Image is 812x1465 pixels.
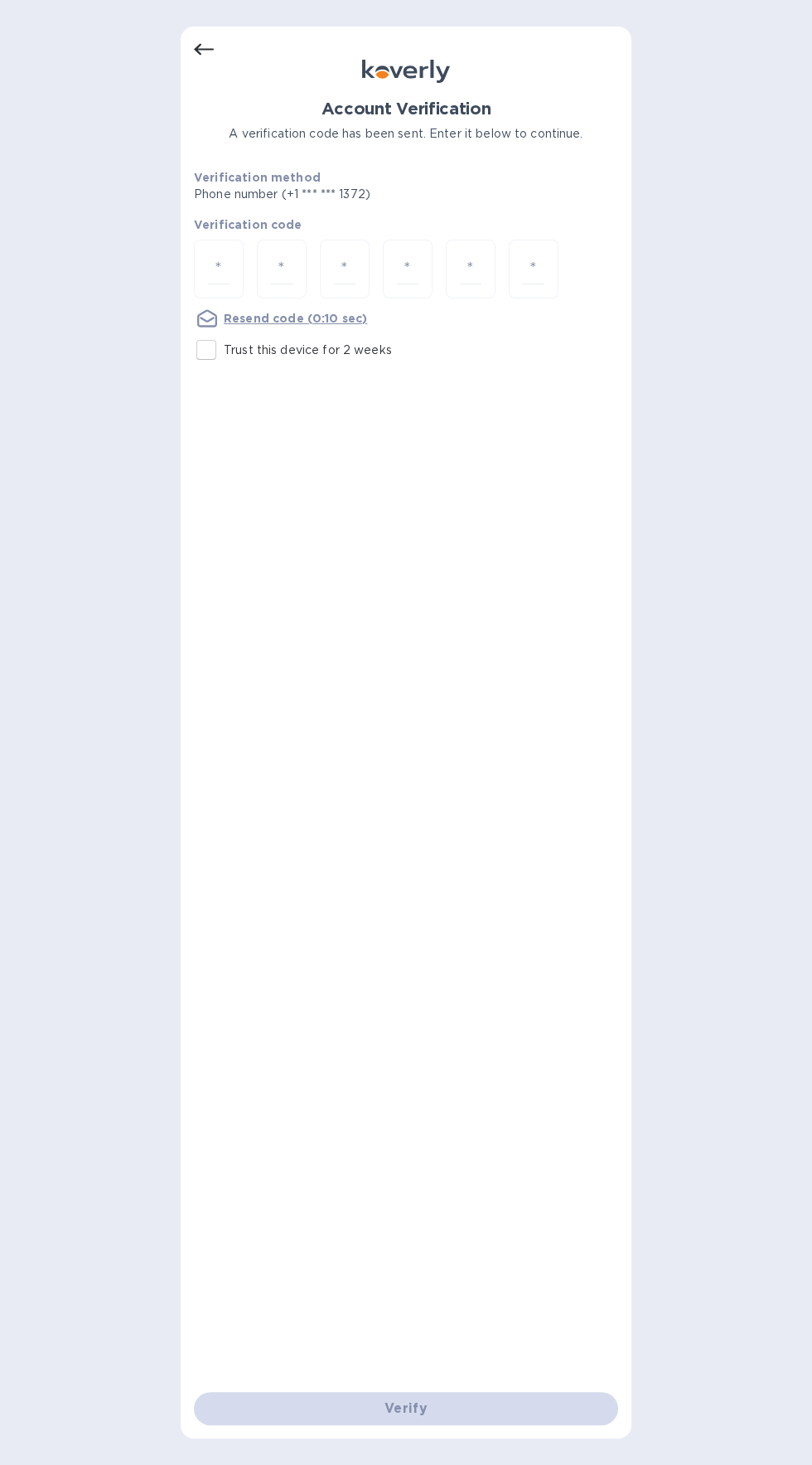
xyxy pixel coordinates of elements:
[194,216,618,233] p: Verification code
[194,171,321,184] b: Verification method
[224,342,392,359] p: Trust this device for 2 weeks
[224,312,367,325] u: Resend code (0:10 sec)
[194,99,618,119] h1: Account Verification
[194,186,497,203] p: Phone number (+1 *** *** 1372)
[194,125,618,143] p: A verification code has been sent. Enter it below to continue.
